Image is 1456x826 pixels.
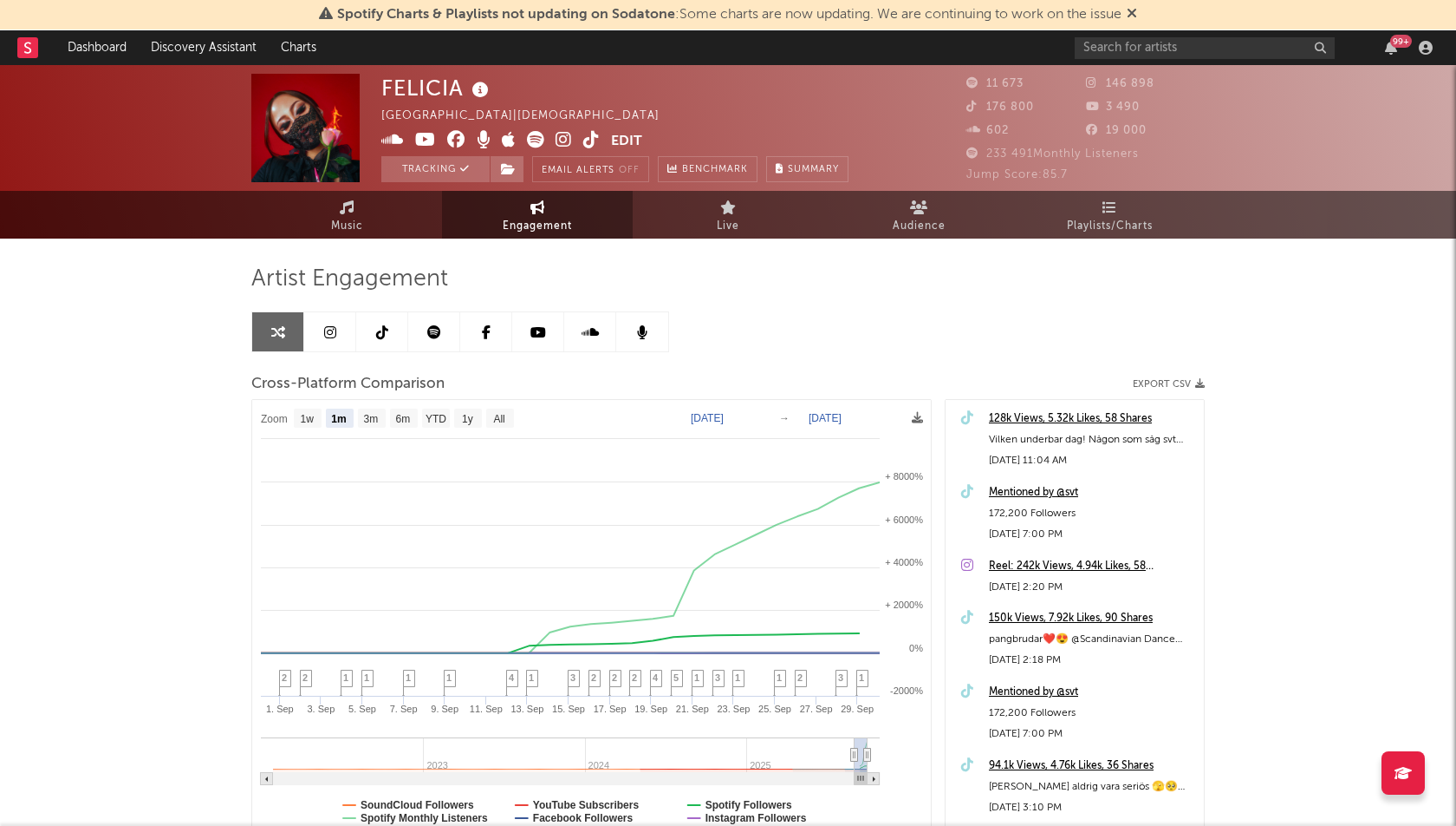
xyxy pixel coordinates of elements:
[989,756,1195,777] a: 94.1k Views, 4.76k Likes, 36 Shares
[989,608,1195,629] a: 150k Views, 7.92k Likes, 90 Shares
[966,78,1024,89] span: 11 673
[779,412,790,424] text: →
[717,216,739,237] span: Live
[1127,8,1137,22] span: Dismiss
[966,102,1034,113] span: 176 800
[552,704,585,714] text: 15. Sep
[1067,216,1153,237] span: Playlists/Charts
[426,413,446,425] text: YTD
[406,672,411,683] span: 1
[673,672,679,683] span: 5
[676,704,709,714] text: 21. Sep
[331,216,363,237] span: Music
[570,672,575,683] span: 3
[788,165,839,174] span: Summary
[989,650,1195,671] div: [DATE] 2:18 PM
[989,724,1195,744] div: [DATE] 7:00 PM
[823,191,1014,239] a: Audience
[705,799,792,811] text: Spotify Followers
[838,672,843,683] span: 3
[269,30,328,65] a: Charts
[361,799,474,811] text: SoundCloud Followers
[682,160,748,180] span: Benchmark
[348,704,376,714] text: 5. Sep
[503,216,572,237] span: Engagement
[266,704,294,714] text: 1. Sep
[989,556,1195,577] a: Reel: 242k Views, 4.94k Likes, 58 Comments
[442,191,633,239] a: Engagement
[841,704,874,714] text: 29. Sep
[509,672,514,683] span: 4
[1086,125,1147,136] span: 19 000
[282,672,287,683] span: 2
[633,191,823,239] a: Live
[989,682,1195,703] a: Mentioned by @svt
[533,812,634,824] text: Facebook Followers
[364,413,379,425] text: 3m
[885,600,923,610] text: + 2000%
[302,672,308,683] span: 2
[691,412,724,424] text: [DATE]
[611,131,642,153] button: Edit
[658,156,757,182] a: Benchmark
[431,704,458,714] text: 9. Sep
[261,413,288,425] text: Zoom
[632,672,637,683] span: 2
[301,413,315,425] text: 1w
[139,30,269,65] a: Discovery Assistant
[989,482,1195,503] a: Mentioned by @svt
[989,797,1195,818] div: [DATE] 3:10 PM
[694,672,699,683] span: 1
[1086,78,1154,89] span: 146 898
[634,704,667,714] text: 19. Sep
[989,409,1195,429] a: 128k Views, 5.32k Likes, 58 Shares
[989,629,1195,650] div: pangbrudar❤️😍 @Scandinavian Dance Collective 🌹 Dc: @[PERSON_NAME].[PERSON_NAME] #newmusic #dance ...
[989,524,1195,545] div: [DATE] 7:00 PM
[989,429,1195,450] div: Vilken underbar dag! Någon som såg svt morgonstudio i [PERSON_NAME]?♥️🌹 #newmusic #dance #blackwi...
[800,704,833,714] text: 27. Sep
[470,704,503,714] text: 11. Sep
[909,643,923,653] text: 0%
[251,191,442,239] a: Music
[381,74,493,102] div: FELICIA
[1075,37,1335,59] input: Search for artists
[251,374,445,395] span: Cross-Platform Comparison
[989,703,1195,724] div: 172,200 Followers
[859,672,864,683] span: 1
[1390,35,1412,48] div: 99 +
[758,704,791,714] text: 25. Sep
[809,412,842,424] text: [DATE]
[966,125,1009,136] span: 602
[1086,102,1140,113] span: 3 490
[446,672,452,683] span: 1
[55,30,139,65] a: Dashboard
[343,672,348,683] span: 1
[529,672,534,683] span: 1
[532,156,649,182] button: Email AlertsOff
[735,672,740,683] span: 1
[361,812,488,824] text: Spotify Monthly Listeners
[777,672,782,683] span: 1
[381,106,679,127] div: [GEOGRAPHIC_DATA] | [DEMOGRAPHIC_DATA]
[510,704,543,714] text: 13. Sep
[364,672,369,683] span: 1
[966,169,1068,180] span: Jump Score: 85.7
[396,413,411,425] text: 6m
[989,777,1195,797] div: [PERSON_NAME] aldrig vara seriös 🫣🥺 vad gör du en underbar fredag [PERSON_NAME]? 🌹 #blackwidow #v...
[619,166,640,175] em: Off
[390,704,418,714] text: 7. Sep
[308,704,335,714] text: 3. Sep
[337,8,675,22] span: Spotify Charts & Playlists not updating on Sodatone
[612,672,617,683] span: 2
[591,672,596,683] span: 2
[1133,379,1205,390] button: Export CSV
[533,799,640,811] text: YouTube Subscribers
[653,672,658,683] span: 4
[493,413,504,425] text: All
[989,577,1195,598] div: [DATE] 2:20 PM
[989,450,1195,471] div: [DATE] 11:04 AM
[893,216,946,237] span: Audience
[381,156,490,182] button: Tracking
